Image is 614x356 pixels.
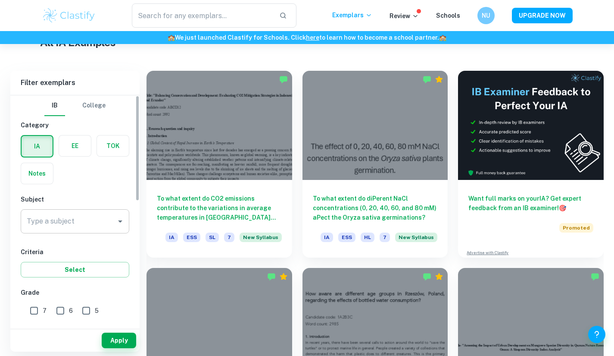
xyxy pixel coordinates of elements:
a: Schools [436,12,460,19]
span: IA [165,233,178,242]
button: Help and Feedback [588,326,605,343]
h6: Grade [21,288,129,297]
h6: Filter exemplars [10,71,140,95]
span: 7 [224,233,234,242]
div: Premium [279,272,288,281]
button: Open [114,215,126,227]
span: SL [206,233,219,242]
span: 5 [95,306,99,315]
h6: NU [481,11,491,20]
button: IA [22,136,53,157]
button: Apply [102,333,136,348]
span: 🏫 [168,34,175,41]
h6: Criteria [21,247,129,257]
img: Marked [423,272,431,281]
img: Marked [267,272,276,281]
button: Select [21,262,129,277]
h6: We just launched Clastify for Schools. Click to learn how to become a school partner. [2,33,612,42]
span: New Syllabus [395,233,437,242]
div: Filter type choice [44,95,106,116]
div: Premium [435,75,443,84]
span: Promoted [559,223,593,233]
button: Notes [21,163,53,184]
a: Want full marks on yourIA? Get expert feedback from an IB examiner!PromotedAdvertise with Clastify [458,71,604,258]
button: College [82,95,106,116]
a: To what extent do CO2 emissions contribute to the variations in average temperatures in [GEOGRAPH... [146,71,292,258]
a: Advertise with Clastify [467,250,508,256]
button: EE [59,135,91,156]
h6: Category [21,120,129,130]
span: 6 [69,306,73,315]
input: Search for any exemplars... [132,3,273,28]
span: 🏫 [439,34,446,41]
span: HL [361,233,374,242]
button: NU [477,7,495,24]
h6: Want full marks on your IA ? Get expert feedback from an IB examiner! [468,194,593,213]
h6: To what extent do CO2 emissions contribute to the variations in average temperatures in [GEOGRAPH... [157,194,282,222]
span: IA [321,233,333,242]
button: UPGRADE NOW [512,8,573,23]
a: here [306,34,319,41]
a: To what extent do diPerent NaCl concentrations (0, 20, 40, 60, and 80 mM) aPect the Oryza sativa ... [302,71,448,258]
div: Starting from the May 2026 session, the ESS IA requirements have changed. We created this exempla... [240,233,282,247]
p: Exemplars [332,10,372,20]
span: ESS [183,233,200,242]
h6: To what extent do diPerent NaCl concentrations (0, 20, 40, 60, and 80 mM) aPect the Oryza sativa ... [313,194,438,222]
button: IB [44,95,65,116]
span: New Syllabus [240,233,282,242]
span: ESS [338,233,355,242]
h6: Subject [21,195,129,204]
div: Premium [435,272,443,281]
img: Marked [423,75,431,84]
p: Review [390,11,419,21]
div: Starting from the May 2026 session, the ESS IA requirements have changed. We created this exempla... [395,233,437,247]
img: Clastify logo [42,7,97,24]
button: TOK [97,135,129,156]
span: 7 [380,233,390,242]
span: 7 [43,306,47,315]
img: Thumbnail [458,71,604,180]
img: Marked [279,75,288,84]
span: 🎯 [559,205,566,211]
img: Marked [591,272,599,281]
